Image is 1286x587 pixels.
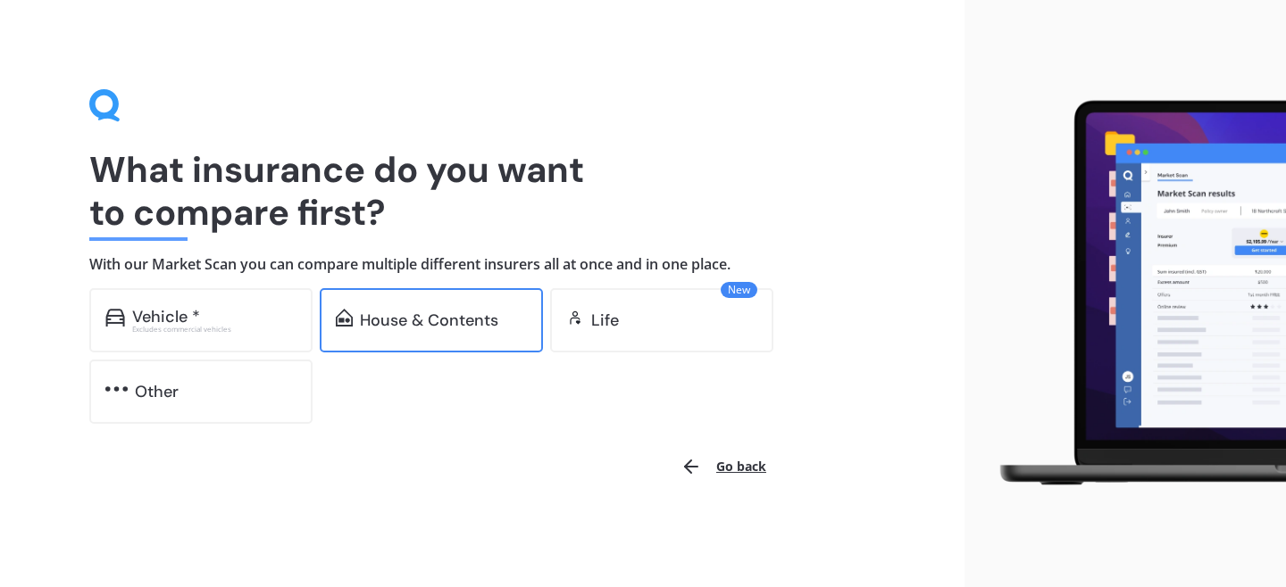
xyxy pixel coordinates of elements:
img: life.f720d6a2d7cdcd3ad642.svg [566,309,584,327]
div: Other [135,383,179,401]
div: Excludes commercial vehicles [132,326,296,333]
h1: What insurance do you want to compare first? [89,148,875,234]
img: other.81dba5aafe580aa69f38.svg [105,380,128,398]
div: Life [591,311,619,329]
div: Vehicle * [132,308,200,326]
div: House & Contents [360,311,498,329]
h4: With our Market Scan you can compare multiple different insurers all at once and in one place. [89,255,875,274]
img: home-and-contents.b802091223b8502ef2dd.svg [336,309,353,327]
button: Go back [670,445,777,488]
img: car.f15378c7a67c060ca3f3.svg [105,309,125,327]
span: New [721,282,757,298]
img: laptop.webp [979,92,1286,495]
